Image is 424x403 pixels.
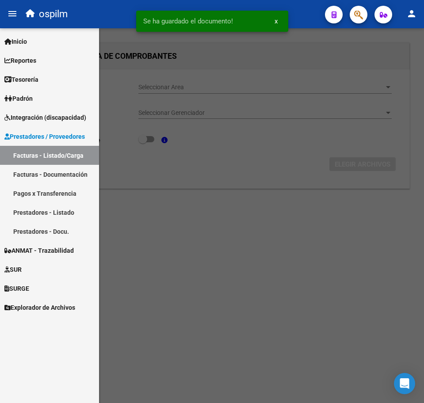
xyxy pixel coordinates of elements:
span: Reportes [4,56,36,65]
span: Inicio [4,37,27,46]
span: Padrón [4,94,33,103]
span: Se ha guardado el documento! [143,17,233,26]
span: SUR [4,265,22,274]
span: Tesorería [4,75,38,84]
span: x [275,17,278,25]
span: ospilm [39,4,68,24]
div: Open Intercom Messenger [394,373,415,394]
span: Integración (discapacidad) [4,113,86,122]
mat-icon: person [406,8,417,19]
span: ANMAT - Trazabilidad [4,246,74,255]
mat-icon: menu [7,8,18,19]
button: x [267,13,285,29]
span: SURGE [4,284,29,293]
span: Explorador de Archivos [4,303,75,312]
span: Prestadores / Proveedores [4,132,85,141]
